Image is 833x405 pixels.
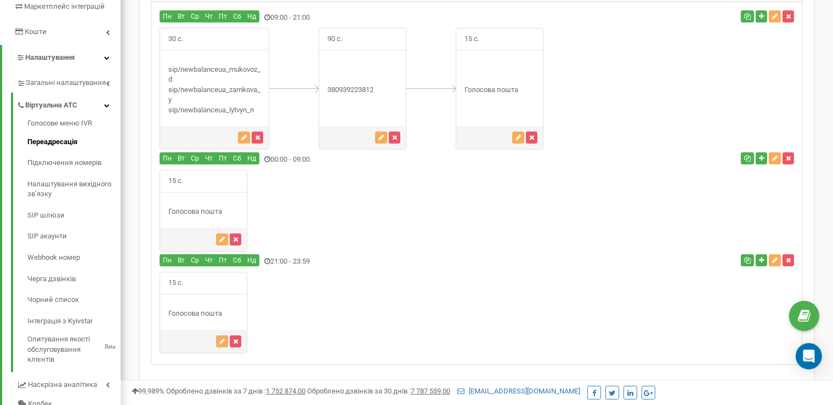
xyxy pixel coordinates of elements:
span: Наскрізна аналітика [28,380,97,390]
span: Віртуальна АТС [25,100,77,111]
span: Маркетплейс інтеграцій [24,2,105,10]
a: Підключення номерів [27,152,121,174]
a: SIP акаунти [27,226,121,247]
a: Webhook номер [27,247,121,269]
span: Налаштування [25,53,75,61]
span: 15 с. [160,170,191,192]
button: Пн [160,10,175,22]
div: sip/newbalanceua_mukovoz_d sip/newbalanceua_zamkova_y sip/newbalanceua_lytvyn_n [160,65,269,116]
div: Голосова пошта [160,207,247,217]
button: Сб [230,254,245,266]
button: Сб [230,152,245,164]
button: Пт [216,254,230,266]
a: Переадресація [27,132,121,153]
span: 90 с. [319,28,350,50]
button: Пт [216,10,230,22]
div: 21:00 - 23:59 [151,254,585,269]
div: 09:00 - 21:00 [151,10,585,25]
span: Оброблено дзвінків за 7 днів : [166,387,305,395]
button: Пн [160,152,175,164]
button: Ср [188,152,202,164]
button: Вт [174,10,188,22]
a: Чорний список [27,289,121,311]
span: 99,989% [132,387,165,395]
button: Пн [160,254,175,266]
a: Налаштування вихідного зв’язку [27,174,121,205]
div: Голосова пошта [160,309,247,319]
span: 15 с. [160,272,191,294]
a: Налаштування [2,45,121,71]
u: 7 787 559,00 [411,387,450,395]
button: Сб [230,10,245,22]
span: 30 с. [160,28,191,50]
a: [EMAIL_ADDRESS][DOMAIN_NAME] [457,387,580,395]
div: 00:00 - 09:00 [151,152,585,167]
a: Черга дзвінків [27,269,121,290]
div: Голосова пошта [456,85,543,95]
button: Чт [202,152,216,164]
a: Інтеграція з Kyivstar [27,311,121,332]
a: SIP шлюзи [27,205,121,226]
a: Голосове меню IVR [27,118,121,132]
span: Кошти [25,27,47,36]
button: Нд [244,254,259,266]
div: Open Intercom Messenger [796,343,822,369]
a: Наскрізна аналітика [16,372,121,395]
span: 15 с. [456,28,488,50]
button: Ср [188,10,202,22]
button: Нд [244,10,259,22]
u: 1 752 874,00 [266,387,305,395]
a: Загальні налаштування [16,70,121,93]
a: Опитування якості обслуговування клієнтівBeta [27,332,121,365]
button: Чт [202,254,216,266]
button: Пт [216,152,230,164]
div: 380939223812 [319,85,406,95]
button: Ср [188,254,202,266]
button: Вт [174,152,188,164]
span: Загальні налаштування [26,78,106,88]
button: Нд [244,152,259,164]
button: Чт [202,10,216,22]
a: Віртуальна АТС [16,93,121,115]
span: Оброблено дзвінків за 30 днів : [307,387,450,395]
button: Вт [174,254,188,266]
